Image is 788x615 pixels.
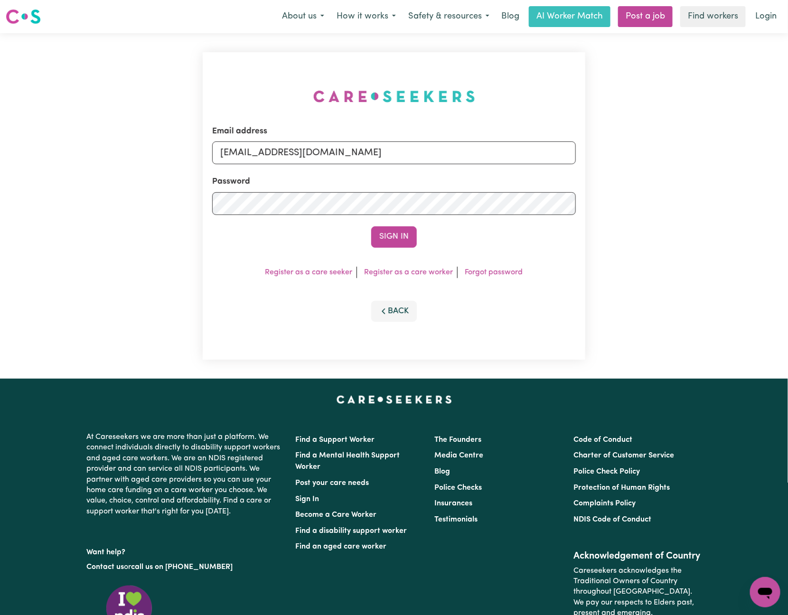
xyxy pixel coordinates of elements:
[434,436,481,444] a: The Founders
[330,7,402,27] button: How it works
[434,500,472,507] a: Insurances
[402,7,496,27] button: Safety & resources
[276,7,330,27] button: About us
[212,141,576,164] input: Email address
[295,436,375,444] a: Find a Support Worker
[295,511,376,519] a: Become a Care Worker
[371,226,417,247] button: Sign In
[434,484,482,492] a: Police Checks
[371,301,417,322] button: Back
[86,428,284,521] p: At Careseekers we are more than just a platform. We connect individuals directly to disability su...
[574,468,640,475] a: Police Check Policy
[434,452,483,459] a: Media Centre
[295,479,369,487] a: Post your care needs
[434,468,450,475] a: Blog
[131,563,233,571] a: call us on [PHONE_NUMBER]
[295,495,319,503] a: Sign In
[574,452,675,459] a: Charter of Customer Service
[574,550,702,562] h2: Acknowledgement of Country
[295,452,400,471] a: Find a Mental Health Support Worker
[618,6,673,27] a: Post a job
[574,484,670,492] a: Protection of Human Rights
[496,6,525,27] a: Blog
[574,500,636,507] a: Complaints Policy
[465,269,523,276] a: Forgot password
[86,543,284,558] p: Want help?
[295,543,386,550] a: Find an aged care worker
[212,125,267,138] label: Email address
[365,269,453,276] a: Register as a care worker
[574,436,633,444] a: Code of Conduct
[295,527,407,535] a: Find a disability support worker
[574,516,652,523] a: NDIS Code of Conduct
[212,176,250,188] label: Password
[337,396,452,403] a: Careseekers home page
[86,563,124,571] a: Contact us
[750,6,782,27] a: Login
[434,516,478,523] a: Testimonials
[265,269,353,276] a: Register as a care seeker
[750,577,780,607] iframe: Button to launch messaging window
[86,558,284,576] p: or
[6,6,41,28] a: Careseekers logo
[6,8,41,25] img: Careseekers logo
[680,6,746,27] a: Find workers
[529,6,610,27] a: AI Worker Match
